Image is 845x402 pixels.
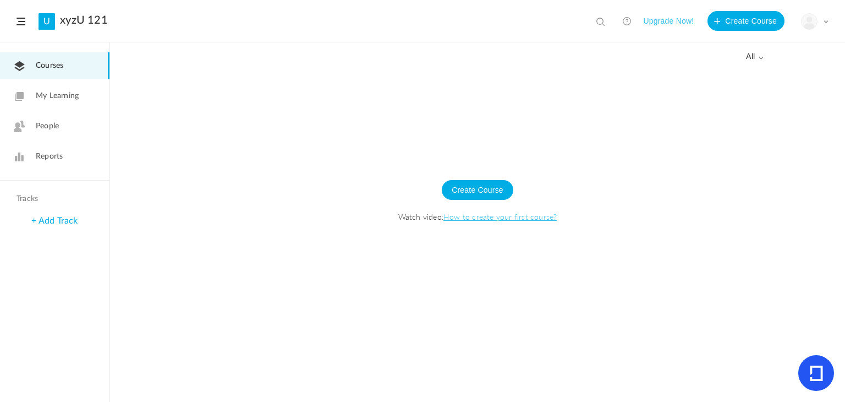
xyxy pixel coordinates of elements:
[746,52,764,62] span: all
[60,14,108,27] a: xyzU 121
[36,90,79,102] span: My Learning
[36,121,59,132] span: People
[36,151,63,162] span: Reports
[442,180,513,200] button: Create Course
[31,216,78,225] a: + Add Track
[39,13,55,30] a: U
[17,194,90,204] h4: Tracks
[643,11,694,31] button: Upgrade Now!
[443,211,557,222] a: How to create your first course?
[707,11,784,31] button: Create Course
[36,60,63,72] span: Courses
[121,211,834,222] span: Watch video:
[802,14,817,29] img: user-image.png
